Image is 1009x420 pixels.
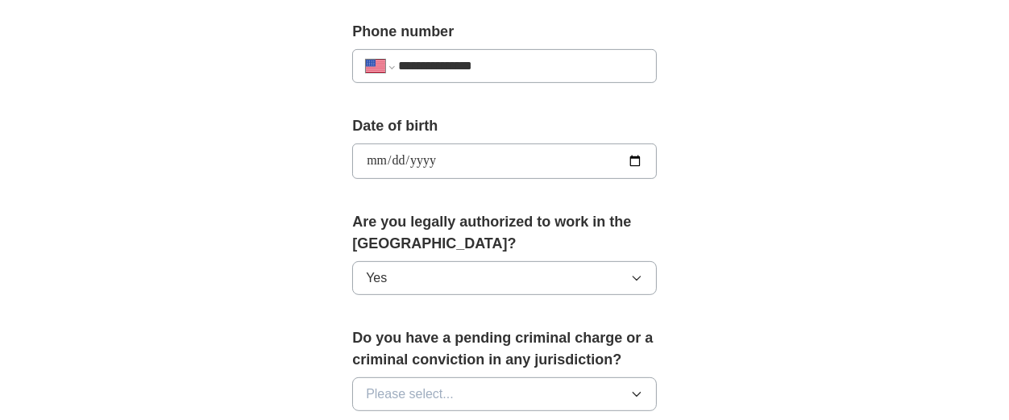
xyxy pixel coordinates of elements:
[352,377,657,411] button: Please select...
[366,268,387,288] span: Yes
[352,115,657,137] label: Date of birth
[352,211,657,255] label: Are you legally authorized to work in the [GEOGRAPHIC_DATA]?
[352,261,657,295] button: Yes
[352,327,657,371] label: Do you have a pending criminal charge or a criminal conviction in any jurisdiction?
[352,21,657,43] label: Phone number
[366,385,454,404] span: Please select...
